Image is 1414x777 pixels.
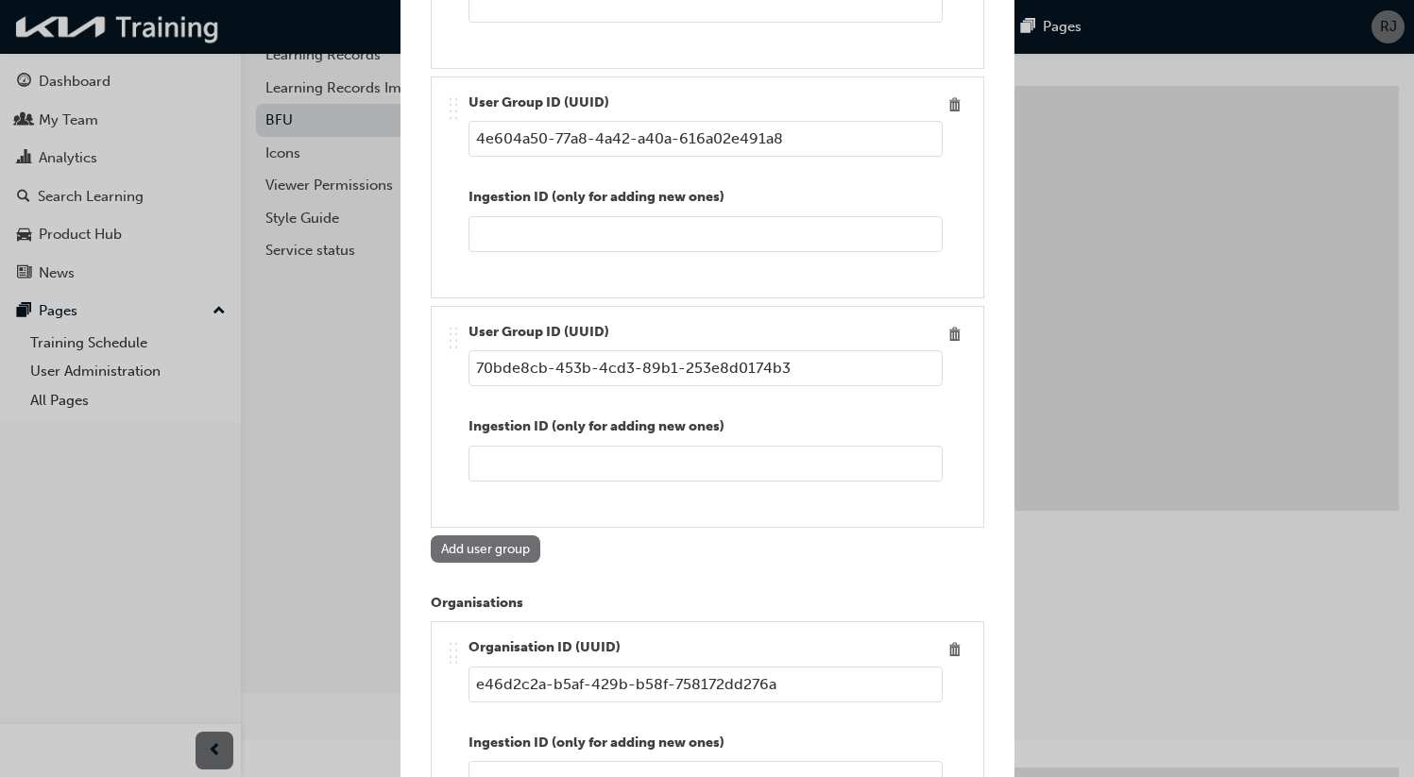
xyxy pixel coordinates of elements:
[468,93,943,114] p: User Group ID (UUID)
[943,93,968,118] button: Delete
[943,322,968,347] button: Delete
[431,76,984,298] div: .. .. .. ..User Group ID (UUID) Ingestion ID (only for adding new ones) Delete
[468,416,943,438] p: Ingestion ID (only for adding new ones)
[468,187,943,209] p: Ingestion ID (only for adding new ones)
[447,322,461,353] div: .. .. .. ..
[447,93,461,124] div: .. .. .. ..
[943,637,968,663] button: Delete
[468,637,943,659] p: Organisation ID (UUID)
[447,637,461,668] div: .. .. .. ..
[431,593,984,615] p: Organisations
[431,306,984,528] div: .. .. .. ..User Group ID (UUID) Ingestion ID (only for adding new ones) Delete
[431,535,541,563] button: Add user group
[468,733,943,754] p: Ingestion ID (only for adding new ones)
[468,322,943,344] p: User Group ID (UUID)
